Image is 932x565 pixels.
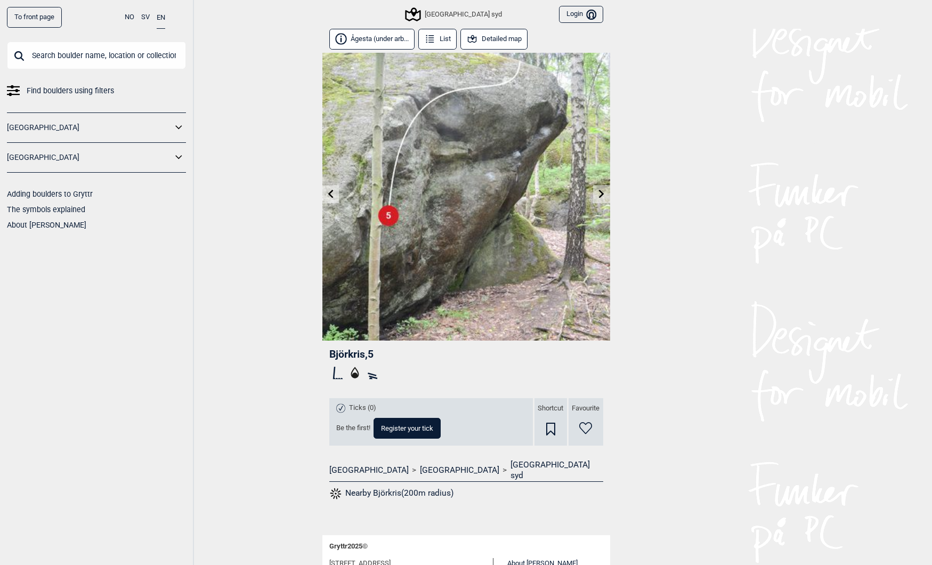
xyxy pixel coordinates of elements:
a: About [PERSON_NAME] [7,221,86,229]
span: Register your tick [381,425,433,432]
button: Login [559,6,603,23]
a: Adding boulders to Gryttr [7,190,93,198]
button: Register your tick [374,418,441,439]
span: Björkris , 5 [329,348,374,360]
div: [GEOGRAPHIC_DATA] syd [407,8,502,21]
a: [GEOGRAPHIC_DATA] syd [510,459,603,481]
div: Gryttr 2025 © [329,535,603,558]
a: To front page [7,7,62,28]
img: Bjorkris [322,53,610,341]
span: Ticks (0) [349,403,376,413]
span: Find boulders using filters [27,83,114,99]
span: Favourite [572,404,599,413]
button: NO [125,7,134,28]
span: Be the first! [336,424,370,433]
a: The symbols explained [7,205,85,214]
a: [GEOGRAPHIC_DATA] [7,150,172,165]
button: Ågesta (under arb... [329,29,415,50]
div: Shortcut [534,398,567,446]
a: [GEOGRAPHIC_DATA] [420,465,499,475]
nav: > > [329,459,603,481]
button: Nearby Björkris(200m radius) [329,487,454,501]
a: Find boulders using filters [7,83,186,99]
button: EN [157,7,165,29]
button: SV [141,7,150,28]
button: List [418,29,457,50]
a: [GEOGRAPHIC_DATA] [329,465,409,475]
input: Search boulder name, location or collection [7,42,186,69]
a: [GEOGRAPHIC_DATA] [7,120,172,135]
button: Detailed map [460,29,528,50]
